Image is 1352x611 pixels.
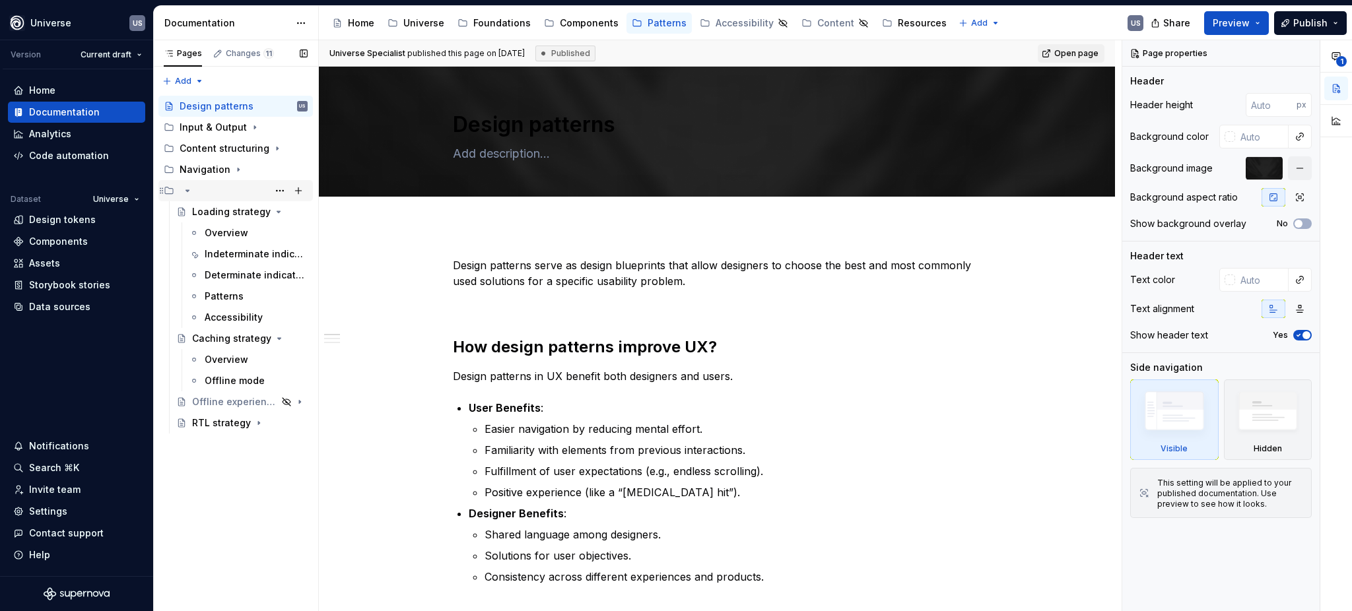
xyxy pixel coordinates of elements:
[263,48,274,59] span: 11
[469,507,564,520] strong: Designer Benefits
[158,117,313,138] div: Input & Output
[171,391,313,412] a: Offline experience
[8,435,145,457] button: Notifications
[192,332,271,345] div: Caching strategy
[971,18,988,28] span: Add
[1130,162,1213,175] div: Background image
[1204,11,1269,35] button: Preview
[8,544,145,565] button: Help
[1213,16,1250,30] span: Preview
[1130,379,1219,460] div: Visible
[184,222,313,243] a: Overview
[133,18,143,28] div: US
[158,138,313,159] div: Content structuring
[29,278,110,292] div: Storybook stories
[453,257,981,289] p: Design patterns serve as design blueprints that allow designers to choose the best and most commo...
[648,16,687,30] div: Patterns
[1274,11,1347,35] button: Publish
[205,247,305,261] div: Indeterminate indicators
[171,328,313,349] a: Caching strategy
[29,527,104,540] div: Contact support
[1224,379,1312,460] div: Hidden
[29,235,88,248] div: Components
[453,337,981,358] h2: How design patterns improve UX?
[184,243,313,265] a: Indeterminate indicators
[1297,100,1306,110] p: px
[8,145,145,166] a: Code automation
[1130,75,1164,88] div: Header
[1130,302,1194,315] div: Text alignment
[469,401,541,414] strong: User Benefits
[205,374,265,387] div: Offline mode
[29,127,71,141] div: Analytics
[8,274,145,296] a: Storybook stories
[329,48,405,58] span: Universe Specialist
[485,484,981,500] p: Positive experience (like a “[MEDICAL_DATA] hit”).
[184,286,313,307] a: Patterns
[81,49,131,60] span: Current draft
[1246,93,1297,117] input: Auto
[171,412,313,434] a: RTL strategy
[469,505,981,521] p: :
[1235,125,1289,148] input: Auto
[205,353,248,366] div: Overview
[205,226,248,240] div: Overview
[1336,56,1347,67] span: 1
[403,16,444,30] div: Universe
[1157,478,1303,509] div: This setting will be applied to your published documentation. Use preview to see how it looks.
[1130,191,1238,204] div: Background aspect ratio
[1273,330,1288,340] label: Yes
[485,421,981,437] p: Easier navigation by reducing mental effort.
[29,439,89,453] div: Notifications
[1277,218,1288,229] label: No
[171,201,313,222] a: Loading strategy
[29,257,60,270] div: Assets
[485,548,981,563] p: Solutions for user objectives.
[184,370,313,391] a: Offline mode
[450,109,978,141] textarea: Design patterns
[877,13,952,34] a: Resources
[1293,16,1328,30] span: Publish
[327,10,952,36] div: Page tree
[44,587,110,600] svg: Supernova Logo
[539,13,624,34] a: Components
[1163,16,1190,30] span: Share
[29,213,96,226] div: Design tokens
[485,442,981,458] p: Familiarity with elements from previous interactions.
[184,307,313,328] a: Accessibility
[1130,98,1193,112] div: Header height
[1161,443,1188,454] div: Visible
[469,400,981,416] p: :
[192,395,277,408] div: Offline experience
[716,16,774,30] div: Accessibility
[796,13,874,34] a: Content
[30,16,71,30] div: Universe
[626,13,692,34] a: Patterns
[164,16,289,30] div: Documentation
[452,13,536,34] a: Foundations
[535,46,595,61] div: Published
[8,231,145,252] a: Components
[485,569,981,585] p: Consistency across different experiences and products.
[29,149,109,162] div: Code automation
[473,16,531,30] div: Foundations
[184,349,313,370] a: Overview
[1038,44,1104,63] a: Open page
[205,290,244,303] div: Patterns
[327,13,380,34] a: Home
[180,121,247,134] div: Input & Output
[175,76,191,86] span: Add
[1130,249,1184,263] div: Header text
[164,48,202,59] div: Pages
[8,501,145,522] a: Settings
[694,13,794,34] a: Accessibility
[87,190,145,209] button: Universe
[205,269,305,282] div: Determinate indicators
[93,194,129,205] span: Universe
[192,416,251,430] div: RTL strategy
[955,14,1004,32] button: Add
[8,80,145,101] a: Home
[1235,268,1289,292] input: Auto
[158,96,313,117] a: Design patternsUS
[8,457,145,478] button: Search ⌘K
